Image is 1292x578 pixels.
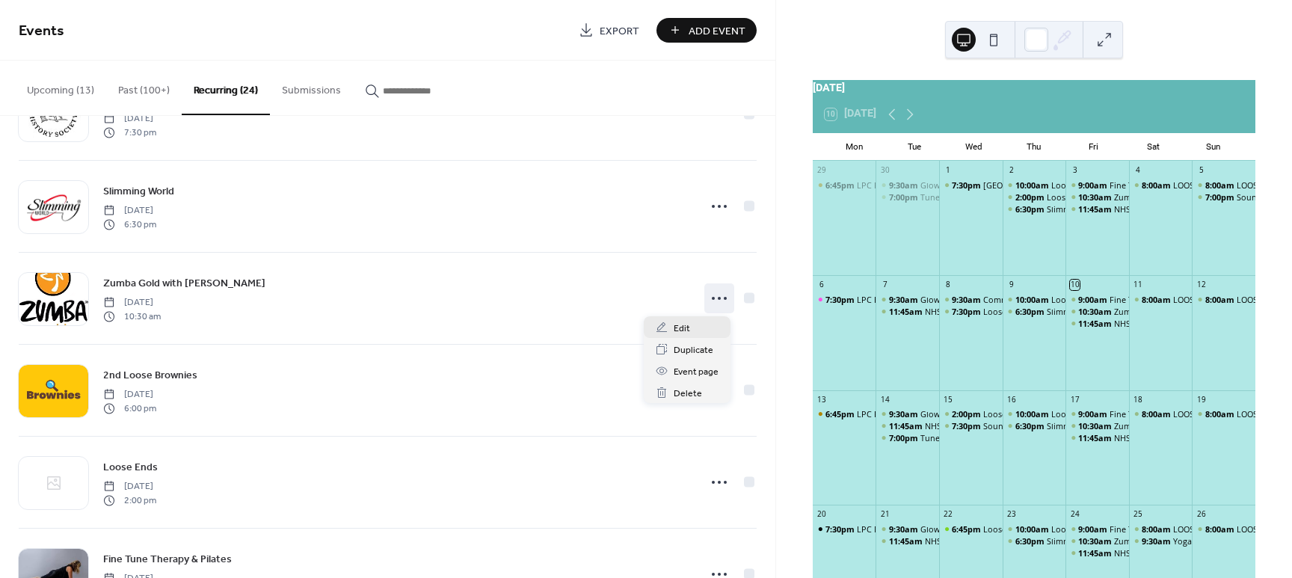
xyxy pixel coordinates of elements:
[920,408,1009,419] div: Glowing Fitness Pilates
[1237,523,1274,535] div: LOOSE FC
[1129,523,1193,535] div: LOOSE FC
[1006,280,1017,290] div: 9
[1078,318,1114,329] span: 11:45am
[1110,294,1216,305] div: Fine Tune Therapy & Pilates
[825,133,885,162] div: Mon
[103,310,161,323] span: 10:30 am
[1205,294,1237,305] span: 8:00am
[952,523,983,535] span: 6:45pm
[876,191,939,203] div: Tuneless Choir
[925,420,1036,431] div: NHS [MEDICAL_DATA] Clinics
[1065,191,1129,203] div: Zumba Gold with Cherry
[1015,294,1051,305] span: 10:00am
[876,179,939,191] div: Glowing Fitness Pilates
[1051,294,1199,305] div: Loose Threads (Knitting & Craft group)
[1015,203,1047,215] span: 6:30pm
[889,535,925,547] span: 11:45am
[939,294,1003,305] div: Community Coffee Morning
[983,420,1100,431] div: Sound Baths & Rhythm Circles
[1003,523,1066,535] div: Loose Threads (Knitting & Craft group)
[1064,133,1124,162] div: Fri
[1047,420,1108,431] div: Slimming World
[1015,523,1051,535] span: 10:00am
[857,179,987,191] div: LPC Planning Committee Meeting
[857,408,987,419] div: LPC Planning Committee Meeting
[1065,408,1129,419] div: Fine Tune Therapy & Pilates
[674,342,713,358] span: Duplicate
[1114,318,1225,329] div: NHS [MEDICAL_DATA] Clinics
[1133,280,1143,290] div: 11
[889,408,920,419] span: 9:30am
[880,280,890,290] div: 7
[103,204,156,218] span: [DATE]
[1003,420,1066,431] div: Slimming World
[920,191,977,203] div: Tuneless Choir
[1133,165,1143,176] div: 4
[1173,523,1211,535] div: LOOSE FC
[857,523,927,535] div: LPC Main Meeting
[1129,408,1193,419] div: LOOSE FC
[103,550,232,568] a: Fine Tune Therapy & Pilates
[920,294,1009,305] div: Glowing Fitness Pilates
[1237,179,1274,191] div: LOOSE FC
[1110,408,1216,419] div: Fine Tune Therapy & Pilates
[1065,203,1129,215] div: NHS Pulmonary Rehabilitation Clinics
[876,523,939,535] div: Glowing Fitness Pilates
[1078,179,1110,191] span: 9:00am
[920,179,1009,191] div: Glowing Fitness Pilates
[983,523,1081,535] div: Loose Valley Wives Group
[1114,432,1225,443] div: NHS [MEDICAL_DATA] Clinics
[876,408,939,419] div: Glowing Fitness Pilates
[1078,294,1110,305] span: 9:00am
[103,184,174,200] span: Slimming World
[1129,535,1193,547] div: Yoga with Helen & Alison
[1142,294,1173,305] span: 8:00am
[889,523,920,535] span: 9:30am
[567,18,650,43] a: Export
[103,366,197,384] a: 2nd Loose Brownies
[925,306,1036,317] div: NHS [MEDICAL_DATA] Clinics
[19,16,64,46] span: Events
[939,306,1003,317] div: Loose Area History Society
[1078,547,1114,559] span: 11:45am
[889,294,920,305] span: 9:30am
[885,133,944,162] div: Tue
[689,23,745,39] span: Add Event
[1192,294,1255,305] div: LOOSE FC
[825,294,857,305] span: 7:30pm
[889,306,925,317] span: 11:45am
[813,408,876,419] div: LPC Planning Committee Meeting
[103,552,232,568] span: Fine Tune Therapy & Pilates
[103,458,158,476] a: Loose Ends
[1196,280,1207,290] div: 12
[103,460,158,476] span: Loose Ends
[1003,203,1066,215] div: Slimming World
[1003,179,1066,191] div: Loose Threads (Knitting & Craft group)
[1142,523,1173,535] span: 8:00am
[1110,523,1216,535] div: Fine Tune Therapy & Pilates
[952,420,983,431] span: 7:30pm
[813,523,876,535] div: LPC Main Meeting
[1133,394,1143,405] div: 18
[1015,191,1047,203] span: 2:00pm
[943,394,953,405] div: 15
[1070,394,1080,405] div: 17
[1114,547,1225,559] div: NHS [MEDICAL_DATA] Clinics
[1142,535,1173,547] span: 9:30am
[1205,179,1237,191] span: 8:00am
[952,408,983,419] span: 2:00pm
[816,394,827,405] div: 13
[813,294,876,305] div: LPC Human Resources Board meeting
[983,408,1027,419] div: Loose Ends
[952,306,983,317] span: 7:30pm
[943,165,953,176] div: 1
[270,61,353,114] button: Submissions
[1192,179,1255,191] div: LOOSE FC
[920,523,1009,535] div: Glowing Fitness Pilates
[1006,165,1017,176] div: 2
[1237,294,1274,305] div: LOOSE FC
[925,535,1036,547] div: NHS [MEDICAL_DATA] Clinics
[1142,179,1173,191] span: 8:00am
[1065,294,1129,305] div: Fine Tune Therapy & Pilates
[880,394,890,405] div: 14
